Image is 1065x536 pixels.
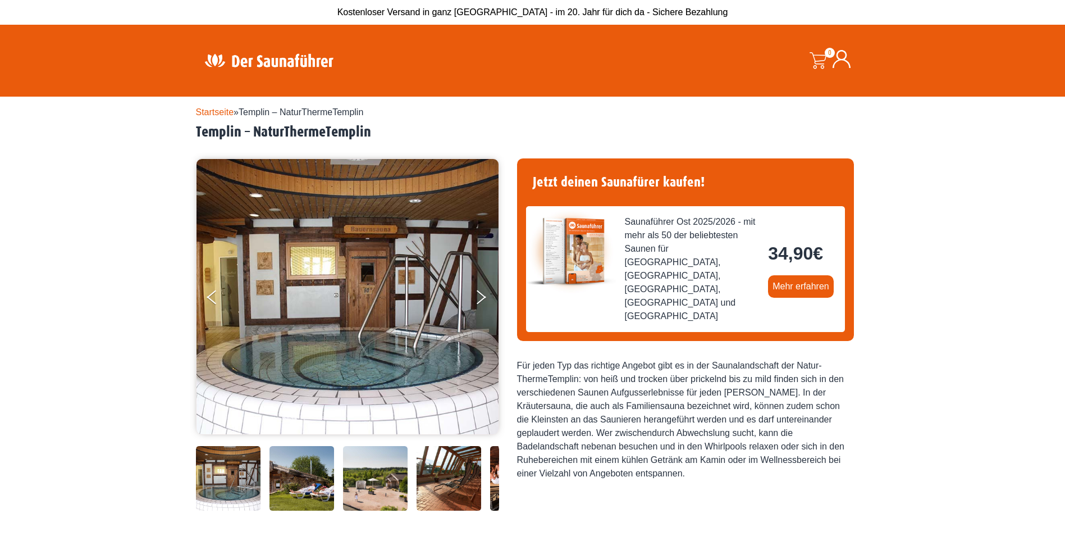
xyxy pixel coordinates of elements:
span: » [196,107,364,117]
a: Mehr erfahren [768,275,834,298]
a: Startseite [196,107,234,117]
span: € [813,243,823,264]
span: Kostenloser Versand in ganz [GEOGRAPHIC_DATA] - im 20. Jahr für dich da - Sichere Bezahlung [337,7,728,17]
span: Saunaführer Ost 2025/2026 - mit mehr als 50 der beliebtesten Saunen für [GEOGRAPHIC_DATA], [GEOGR... [625,215,760,323]
span: 0 [825,48,835,58]
div: Für jeden Typ das richtige Angebot gibt es in der Saunalandschaft der Natur- ThermeTemplin: von h... [517,359,854,480]
h4: Jetzt deinen Saunafürer kaufen! [526,167,845,197]
bdi: 34,90 [768,243,823,264]
span: Templin – NaturThermeTemplin [239,107,363,117]
h2: Templin – NaturThermeTemplin [196,124,870,141]
button: Next [474,285,502,314]
img: der-saunafuehrer-2025-ost.jpg [526,206,616,296]
button: Previous [207,285,235,314]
